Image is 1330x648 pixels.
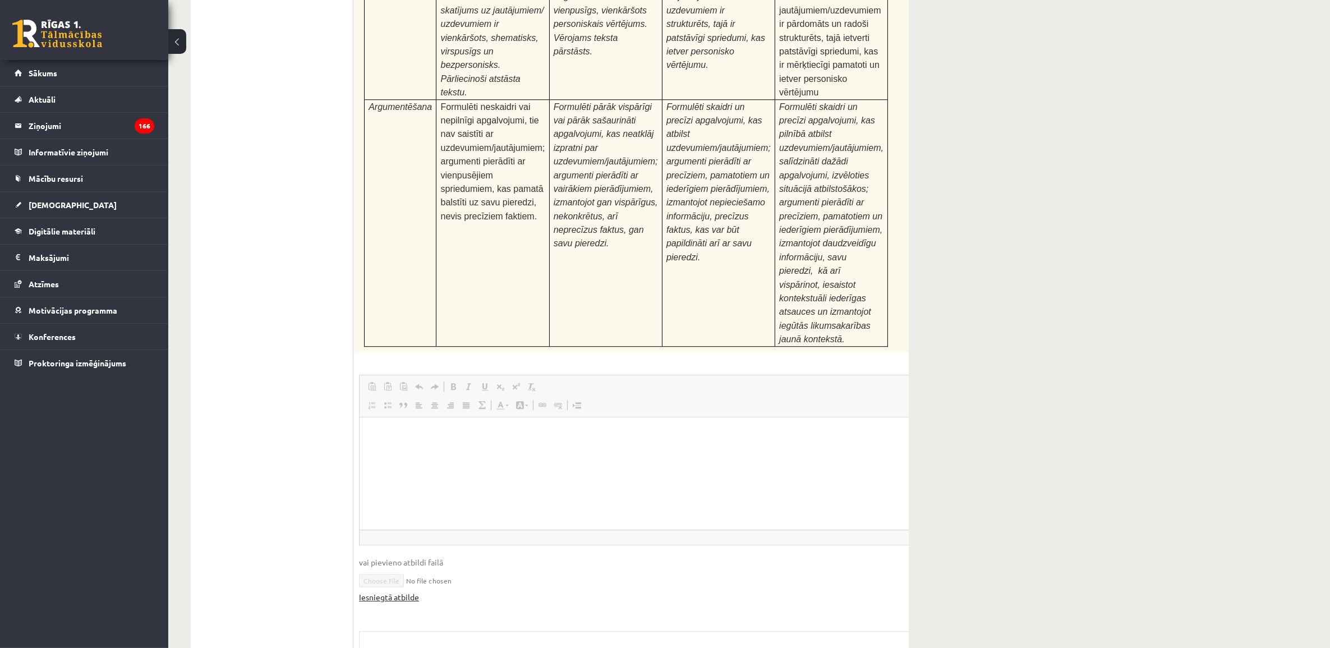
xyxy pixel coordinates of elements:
[29,226,95,236] span: Digitālie materiāli
[524,379,540,394] a: Noņemt stilus
[29,139,154,165] legend: Informatīvie ziņojumi
[364,379,380,394] a: Ielīmēt (vadīšanas taustiņš+V)
[359,591,419,603] a: Iesniegtā atbilde
[364,398,380,412] a: Ievietot/noņemt numurētu sarakstu
[15,271,154,297] a: Atzīmes
[12,20,102,48] a: Rīgas 1. Tālmācības vidusskola
[11,11,578,117] body: Bagātinātā teksta redaktors, wiswyg-editor-user-answer-47433988180900
[15,166,154,191] a: Mācību resursi
[569,398,585,412] a: Ievietot lapas pārtraukumu drukai
[15,60,154,86] a: Sākums
[508,379,524,394] a: Augšraksts
[29,113,154,139] legend: Ziņojumi
[474,398,490,412] a: Math
[458,398,474,412] a: Izlīdzināt malas
[461,379,477,394] a: Slīpraksts (vadīšanas taustiņš+I)
[779,102,883,344] span: Formulēti skaidri un precīzi apgalvojumi, kas pilnībā atbilst uzdevumiem/jautājumiem, salīdzināti...
[15,86,154,112] a: Aktuāli
[666,102,771,262] span: Formulēti skaidri un precīzi apgalvojumi, kas atbilst uzdevumiem/jautājumiem; argumenti pierādīti...
[512,398,532,412] a: Fona krāsa
[493,379,508,394] a: Apakšraksts
[29,68,57,78] span: Sākums
[445,379,461,394] a: Treknraksts (vadīšanas taustiņš+B)
[15,350,154,376] a: Proktoringa izmēģinājums
[29,332,76,342] span: Konferences
[411,379,427,394] a: Atcelt (vadīšanas taustiņš+Z)
[359,557,949,568] span: vai pievieno atbildi failā
[29,173,83,183] span: Mācību resursi
[11,11,578,332] body: Bagātinātā teksta redaktors, wiswyg-editor-user-answer-47433980733200
[380,379,395,394] a: Ievietot kā vienkāršu tekstu (vadīšanas taustiņš+pārslēgšanas taustiņš+V)
[411,398,427,412] a: Izlīdzināt pa kreisi
[29,305,117,315] span: Motivācijas programma
[15,139,154,165] a: Informatīvie ziņojumi
[550,398,566,412] a: Atsaistīt
[395,379,411,394] a: Ievietot no Worda
[477,379,493,394] a: Pasvītrojums (vadīšanas taustiņš+U)
[554,102,658,249] span: Formulēti pārāk vispārīgi vai pārāk sašaurināti apgalvojumi, kas neatklāj izpratni par uzdevumiem...
[380,398,395,412] a: Ievietot/noņemt sarakstu ar aizzīmēm
[427,398,443,412] a: Centrēti
[11,11,578,23] body: Bagātinātā teksta redaktors, wiswyg-editor-user-answer-47433920081800
[493,398,512,412] a: Teksta krāsa
[11,11,578,35] body: Bagātinātā teksta redaktors, wiswyg-editor-user-answer-47433893834720
[443,398,458,412] a: Izlīdzināt pa labi
[29,245,154,270] legend: Maksājumi
[15,297,154,323] a: Motivācijas programma
[15,245,154,270] a: Maksājumi
[29,200,117,210] span: [DEMOGRAPHIC_DATA]
[15,192,154,218] a: [DEMOGRAPHIC_DATA]
[15,324,154,350] a: Konferences
[360,417,949,530] iframe: Bagātinātā teksta redaktors, wiswyg-editor-user-answer-47433922624200
[15,218,154,244] a: Digitālie materiāli
[15,113,154,139] a: Ziņojumi166
[395,398,411,412] a: Bloka citāts
[441,102,545,221] span: Formulēti neskaidri vai nepilnīgi apgalvojumi, tie nav saistīti ar uzdevumiem/jautājumiem; argume...
[29,279,59,289] span: Atzīmes
[11,11,578,70] body: Bagātinātā teksta redaktors, wiswyg-editor-user-answer-47433907631400
[135,118,154,134] i: 166
[427,379,443,394] a: Atkārtot (vadīšanas taustiņš+Y)
[29,94,56,104] span: Aktuāli
[535,398,550,412] a: Saite (vadīšanas taustiņš+K)
[29,358,126,368] span: Proktoringa izmēģinājums
[369,102,432,112] span: Argumentēšana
